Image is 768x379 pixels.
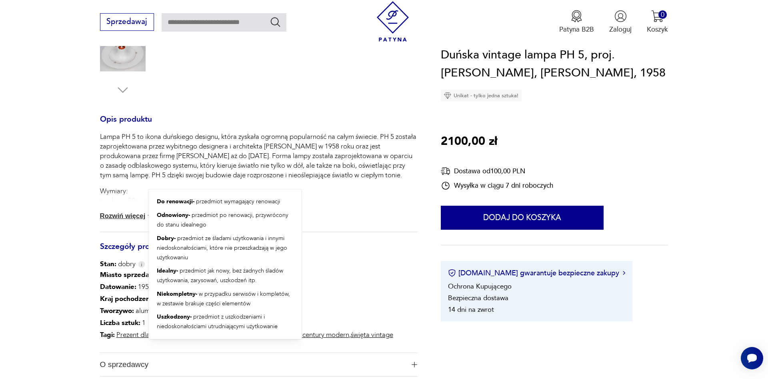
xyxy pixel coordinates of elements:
[190,330,266,339] a: Skandynawski minimalizm
[100,244,418,260] h3: Szczegóły produktu
[100,305,393,317] p: aluminium
[100,281,393,293] p: 1958
[559,25,594,34] p: Patyna B2B
[448,305,494,314] li: 14 dni na zwrot
[100,293,393,305] p: Dania
[444,92,451,99] img: Ikona diamentu
[116,330,189,339] a: Prezent dla kolekcjonera
[651,10,664,22] img: Ikona koszyka
[448,282,512,291] li: Ochrona Kupującego
[448,269,456,277] img: Ikona certyfikatu
[441,90,522,102] div: Unikat - tylko jedna sztuka!
[351,330,393,339] a: święta vintage
[647,25,668,34] p: Koszyk
[100,318,140,327] b: Liczba sztuk:
[100,13,154,31] button: Sprzedawaj
[609,25,632,34] p: Zaloguj
[100,186,418,215] p: Wymiary: średnica: 50cm wysokość: 27,6cm
[559,10,594,34] a: Ikona medaluPatyna B2B
[448,293,508,303] li: Bezpieczna dostawa
[614,10,627,22] img: Ikonka użytkownika
[441,132,497,151] p: 2100,00 zł
[741,347,763,369] iframe: Smartsupp widget button
[100,116,418,132] h3: Opis produktu
[100,294,157,303] b: Kraj pochodzenia :
[100,32,146,77] img: Zdjęcie produktu Duńska vintage lampa PH 5, proj. Poul Henningsen, Louis Poulsen, 1958
[100,259,116,269] b: Stan:
[441,181,553,191] div: Wysyłka w ciągu 7 dni roboczych
[441,166,450,176] img: Ikona dostawy
[559,10,594,34] button: Patyna B2B
[100,329,393,341] p: , , , ,
[100,282,136,291] b: Datowanie :
[441,206,604,230] button: Dodaj do koszyka
[268,330,287,339] a: design
[647,10,668,34] button: 0Koszyk
[658,10,667,19] div: 0
[448,268,625,278] button: [DOMAIN_NAME] gwarantuje bezpieczne zakupy
[146,212,154,220] img: chevron down
[623,271,625,275] img: Ikona strzałki w prawo
[100,270,164,279] b: Miasto sprzedawcy :
[441,46,668,82] h1: Duńska vintage lampa PH 5, proj. [PERSON_NAME], [PERSON_NAME], 1958
[441,166,553,176] div: Dostawa od 100,00 PLN
[100,317,393,329] p: 1
[570,10,583,22] img: Ikona medalu
[100,353,418,376] button: Ikona plusaO sprzedawcy
[138,261,145,268] img: Info icon
[100,19,154,26] a: Sprzedawaj
[100,306,134,315] b: Tworzywo :
[270,16,281,28] button: Szukaj
[100,132,418,180] p: Lampa PH 5 to ikona duńskiego designu, która zyskała ogromną popularność na całym świecie. PH 5 z...
[100,330,115,339] b: Tagi:
[100,269,393,281] p: Kopenhaga
[289,330,349,339] a: mid-century modern
[100,259,136,269] span: dobry
[373,1,413,42] img: Patyna - sklep z meblami i dekoracjami vintage
[609,10,632,34] button: Zaloguj
[412,362,417,367] img: Ikona plusa
[100,353,405,376] span: O sprzedawcy
[100,212,154,220] button: Rozwiń więcej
